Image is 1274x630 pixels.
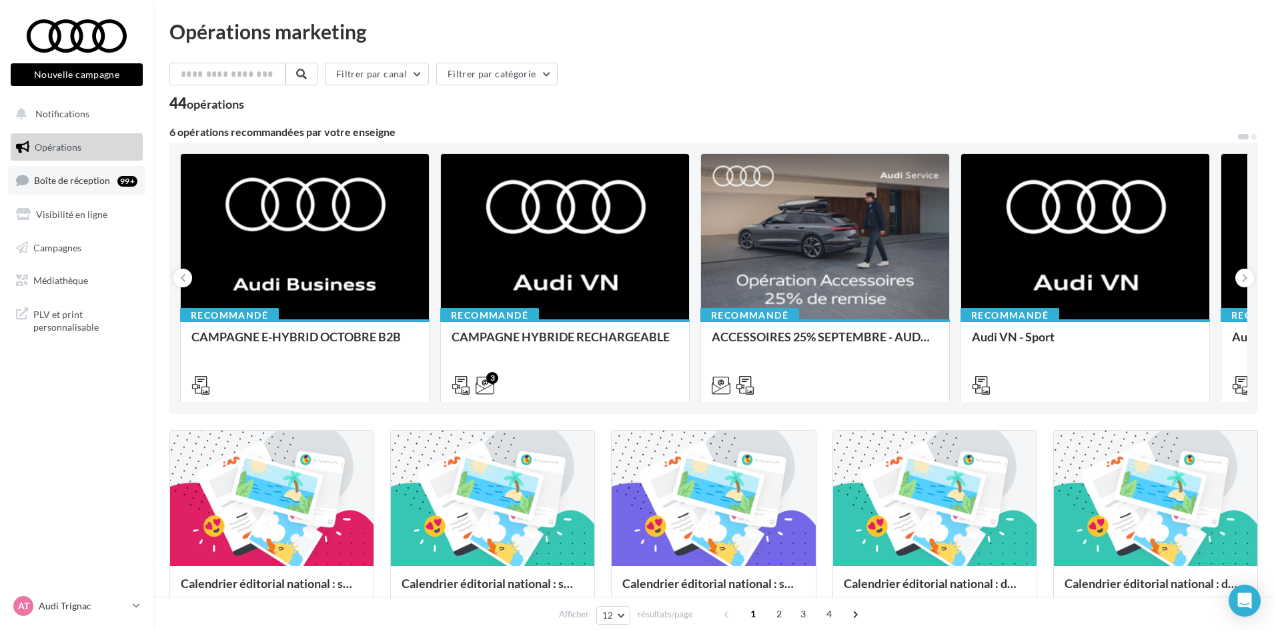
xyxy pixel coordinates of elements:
[18,599,29,613] span: AT
[1065,577,1247,603] div: Calendrier éditorial national : du 02.09 au 09.09
[559,608,589,621] span: Afficher
[169,21,1258,41] div: Opérations marketing
[181,577,363,603] div: Calendrier éditorial national : semaine du 22.09 au 28.09
[486,372,498,384] div: 3
[8,300,145,339] a: PLV et print personnalisable
[8,201,145,229] a: Visibilité en ligne
[11,63,143,86] button: Nouvelle campagne
[961,308,1059,323] div: Recommandé
[325,63,429,85] button: Filtrer par canal
[34,175,110,186] span: Boîte de réception
[436,63,558,85] button: Filtrer par catégorie
[712,330,938,357] div: ACCESSOIRES 25% SEPTEMBRE - AUDI SERVICE
[452,330,678,357] div: CAMPAGNE HYBRIDE RECHARGEABLE
[402,577,584,603] div: Calendrier éditorial national : semaine du 15.09 au 21.09
[35,108,89,119] span: Notifications
[596,606,630,625] button: 12
[8,267,145,295] a: Médiathèque
[33,241,81,253] span: Campagnes
[36,209,107,220] span: Visibilité en ligne
[972,330,1199,357] div: Audi VN - Sport
[8,234,145,262] a: Campagnes
[35,141,81,153] span: Opérations
[33,305,137,334] span: PLV et print personnalisable
[602,610,614,621] span: 12
[440,308,539,323] div: Recommandé
[1229,585,1261,617] div: Open Intercom Messenger
[792,603,814,625] span: 3
[700,308,799,323] div: Recommandé
[8,133,145,161] a: Opérations
[169,96,244,111] div: 44
[191,330,418,357] div: CAMPAGNE E-HYBRID OCTOBRE B2B
[169,127,1237,137] div: 6 opérations recommandées par votre enseigne
[33,275,88,286] span: Médiathèque
[187,98,244,110] div: opérations
[8,166,145,195] a: Boîte de réception99+
[622,577,804,603] div: Calendrier éditorial national : semaine du 08.09 au 14.09
[117,176,137,187] div: 99+
[180,308,279,323] div: Recommandé
[8,100,140,128] button: Notifications
[638,608,693,621] span: résultats/page
[844,577,1026,603] div: Calendrier éditorial national : du 02.09 au 15.09
[39,599,127,613] p: Audi Trignac
[768,603,790,625] span: 2
[742,603,764,625] span: 1
[818,603,840,625] span: 4
[11,593,143,619] a: AT Audi Trignac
